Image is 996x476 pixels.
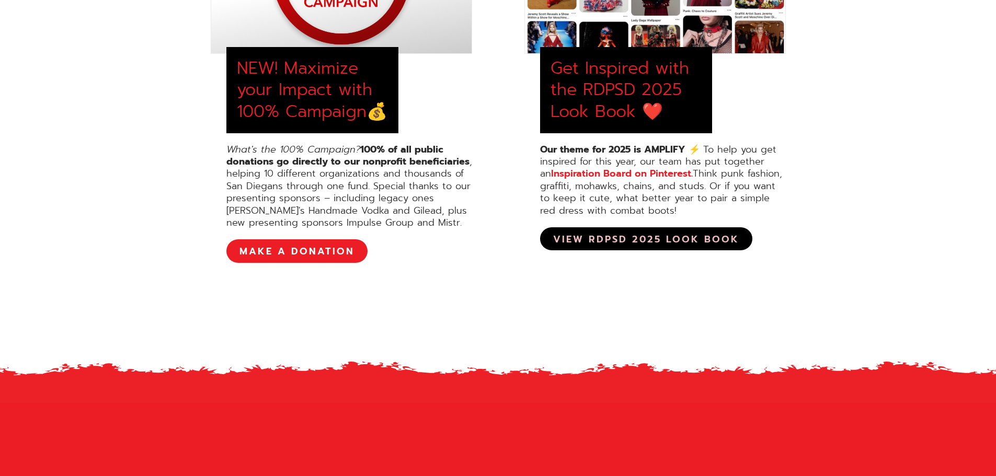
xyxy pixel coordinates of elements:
[540,142,700,157] strong: Our theme for 2025 is AMPLIFY ⚡️
[540,227,752,250] a: View RDPSD 2025 Look Book
[226,142,470,169] strong: 100% of all public donations go directly to our nonprofit beneficiaries
[226,144,472,229] div: , helping 10 different organizations and thousands of San Diegans through one fund. Special thank...
[540,144,786,217] div: To help you get inspired for this year, our team has put together an Think punk fashion, graffiti...
[551,57,702,123] div: Get Inspired with the RDPSD 2025 Look Book ❤️
[226,239,368,262] a: MAKE A DONATION
[237,57,388,123] div: NEW! Maximize your Impact with 100% Campaign💰
[551,166,693,181] a: Inspiration Board on Pinterest.
[226,142,360,157] em: What's the 100% Campaign?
